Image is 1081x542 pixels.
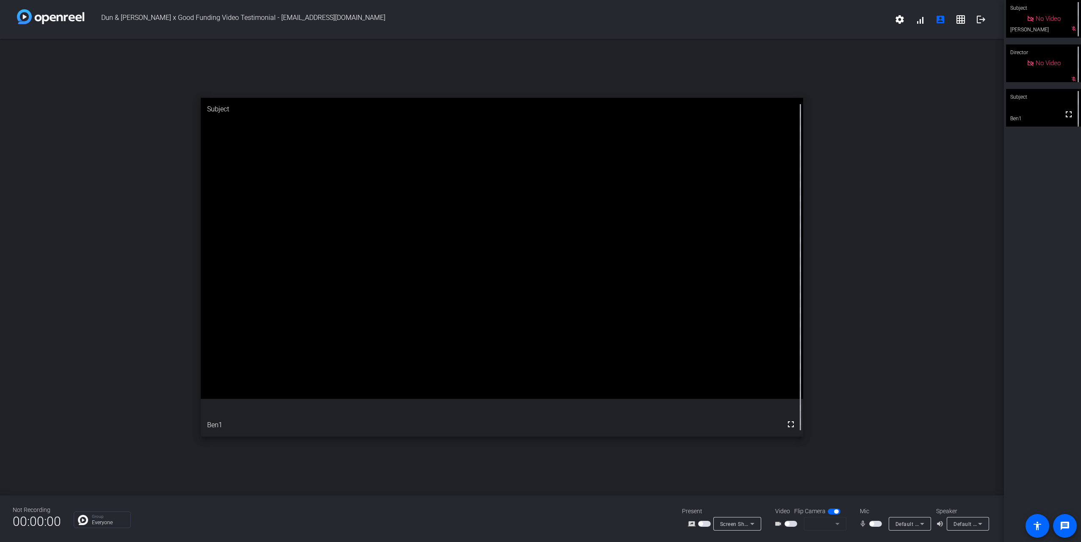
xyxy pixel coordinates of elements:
mat-icon: videocam_outline [774,519,784,529]
span: Dun & [PERSON_NAME] x Good Funding Video Testimonial - [EMAIL_ADDRESS][DOMAIN_NAME] [84,9,890,30]
div: Director [1006,44,1081,61]
div: Not Recording [13,506,61,514]
img: white-gradient.svg [17,9,84,24]
button: signal_cellular_alt [910,9,930,30]
span: No Video [1036,15,1061,22]
span: Video [775,507,790,516]
p: Everyone [92,520,126,525]
div: Subject [201,98,803,121]
mat-icon: logout [976,14,986,25]
mat-icon: grid_on [956,14,966,25]
span: No Video [1036,59,1061,67]
mat-icon: volume_up [936,519,946,529]
mat-icon: fullscreen [786,419,796,429]
span: Screen Sharing [720,520,757,527]
mat-icon: accessibility [1032,521,1042,531]
span: Flip Camera [794,507,826,516]
div: Mic [851,507,936,516]
div: Present [682,507,767,516]
mat-icon: fullscreen [1064,109,1074,119]
div: Subject [1006,89,1081,105]
mat-icon: screen_share_outline [688,519,698,529]
mat-icon: account_box [935,14,945,25]
div: Speaker [936,507,987,516]
span: 00:00:00 [13,511,61,532]
p: Group [92,514,126,519]
mat-icon: settings [895,14,905,25]
img: Chat Icon [78,515,88,525]
mat-icon: mic_none [859,519,869,529]
span: Default - Microphone Array (Surface High Definition Audio) [895,520,1041,527]
mat-icon: message [1060,521,1070,531]
span: Default - Headphones (EPOS ADAPT 460T) [953,520,1059,527]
